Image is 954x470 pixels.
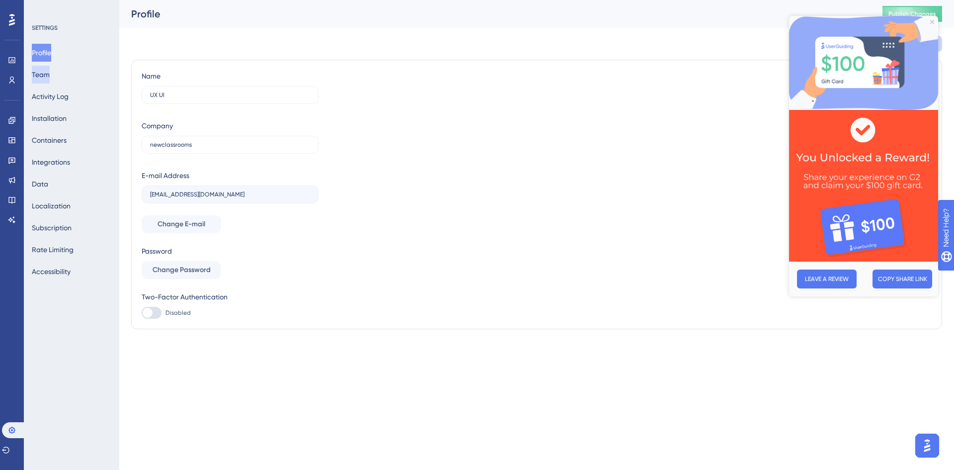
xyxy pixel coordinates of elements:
button: Change E-mail [142,215,221,233]
button: Containers [32,131,67,149]
button: COPY SHARE LINK [83,254,143,273]
input: E-mail Address [150,191,310,198]
button: Profile [32,44,51,62]
div: E-mail Address [142,170,189,182]
div: Close Preview [141,4,145,8]
button: Localization [32,197,71,215]
div: SETTINGS [32,24,112,32]
div: Profile [131,7,858,21]
button: Data [32,175,48,193]
button: LEAVE A REVIEW [8,254,68,273]
button: Activity Log [32,88,69,105]
button: Accessibility [32,263,71,281]
button: Team [32,66,50,84]
input: Name Surname [150,92,310,98]
div: Two-Factor Authentication [142,291,318,303]
span: Change Password [153,264,211,276]
button: Rate Limiting [32,241,74,259]
iframe: UserGuiding AI Assistant Launcher [912,431,942,461]
div: Company [142,120,173,132]
button: Subscription [32,219,72,237]
button: Installation [32,109,67,127]
button: Publish Changes [882,6,942,22]
span: Change E-mail [158,218,205,230]
input: Company Name [150,141,310,148]
button: Change Password [142,261,221,279]
div: Password [142,245,318,257]
button: Integrations [32,153,70,171]
span: Disabled [165,309,191,317]
span: Publish Changes [888,10,936,18]
span: Need Help? [23,2,62,14]
div: Name [142,70,160,82]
